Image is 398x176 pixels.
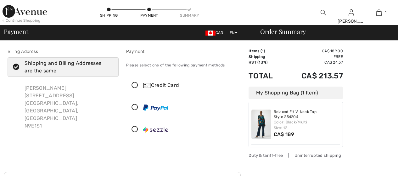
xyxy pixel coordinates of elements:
[249,152,343,158] div: Duty & tariff-free | Uninterrupted shipping
[3,18,41,23] div: < Continue Shopping
[8,48,119,55] div: Billing Address
[99,13,118,18] div: Shipping
[376,9,382,16] img: My Bag
[274,110,340,119] a: Relaxed Fit V-Neck Top Style 254204
[143,127,168,133] img: Sezzle
[283,60,343,65] td: CA$ 24.57
[180,13,199,18] div: Summary
[126,57,237,73] div: Please select one of the following payment methods
[349,9,354,16] img: My Info
[249,48,283,54] td: Items ( )
[143,105,168,111] img: PayPal
[230,31,238,35] span: EN
[20,79,119,135] div: [PERSON_NAME] [STREET_ADDRESS] [GEOGRAPHIC_DATA], [GEOGRAPHIC_DATA], [GEOGRAPHIC_DATA] N9E1S1
[205,31,216,36] img: Canadian Dollar
[4,28,28,35] span: Payment
[143,82,233,89] div: Credit Card
[262,49,264,53] span: 1
[321,9,326,16] img: search the website
[283,65,343,87] td: CA$ 213.57
[251,110,271,139] img: Relaxed Fit V-Neck Top Style 254204
[365,9,393,16] a: 1
[205,31,226,35] span: CAD
[249,54,283,60] td: Shipping
[338,18,365,25] div: [PERSON_NAME]
[283,48,343,54] td: CA$ 189.00
[25,60,109,75] div: Shipping and Billing Addresses are the same
[143,83,151,88] img: Credit Card
[253,28,394,35] div: Order Summary
[3,5,47,18] img: 1ère Avenue
[385,10,386,15] span: 1
[249,60,283,65] td: HST (13%)
[274,131,294,137] span: CA$ 189
[126,48,237,55] div: Payment
[357,157,392,173] iframe: Opens a widget where you can find more information
[140,13,159,18] div: Payment
[249,65,283,87] td: Total
[349,9,354,15] a: Sign In
[283,54,343,60] td: Free
[274,119,340,131] div: Color: Black/Multi Size: 12
[249,87,343,99] div: My Shopping Bag (1 Item)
